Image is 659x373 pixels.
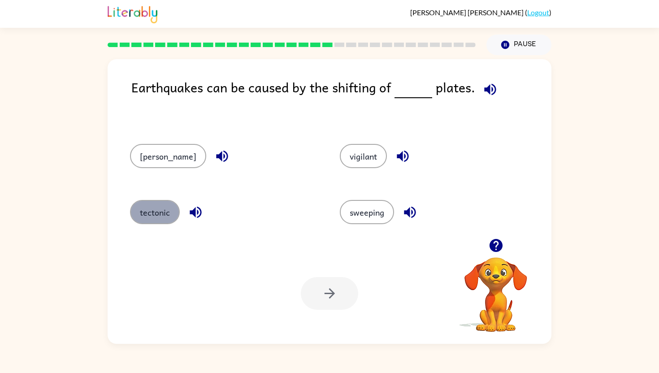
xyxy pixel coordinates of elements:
button: sweeping [340,200,394,224]
img: Literably [108,4,157,23]
button: [PERSON_NAME] [130,144,206,168]
button: tectonic [130,200,180,224]
video: Your browser must support playing .mp4 files to use Literably. Please try using another browser. [451,243,541,333]
a: Logout [527,8,549,17]
button: Pause [486,35,551,55]
div: Earthquakes can be caused by the shifting of plates. [131,77,551,126]
span: [PERSON_NAME] [PERSON_NAME] [410,8,525,17]
div: ( ) [410,8,551,17]
button: vigilant [340,144,387,168]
